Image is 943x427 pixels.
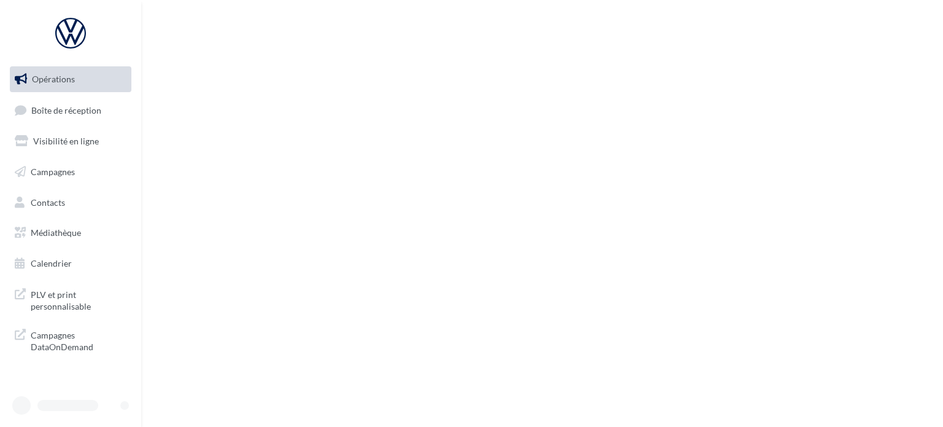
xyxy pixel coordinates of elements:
[7,97,134,123] a: Boîte de réception
[7,281,134,318] a: PLV et print personnalisable
[7,159,134,185] a: Campagnes
[31,197,65,207] span: Contacts
[31,104,101,115] span: Boîte de réception
[7,251,134,276] a: Calendrier
[31,286,126,313] span: PLV et print personnalisable
[31,227,81,238] span: Médiathèque
[7,322,134,358] a: Campagnes DataOnDemand
[7,128,134,154] a: Visibilité en ligne
[31,166,75,177] span: Campagnes
[7,66,134,92] a: Opérations
[7,220,134,246] a: Médiathèque
[7,190,134,216] a: Contacts
[33,136,99,146] span: Visibilité en ligne
[31,258,72,268] span: Calendrier
[32,74,75,84] span: Opérations
[31,327,126,353] span: Campagnes DataOnDemand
